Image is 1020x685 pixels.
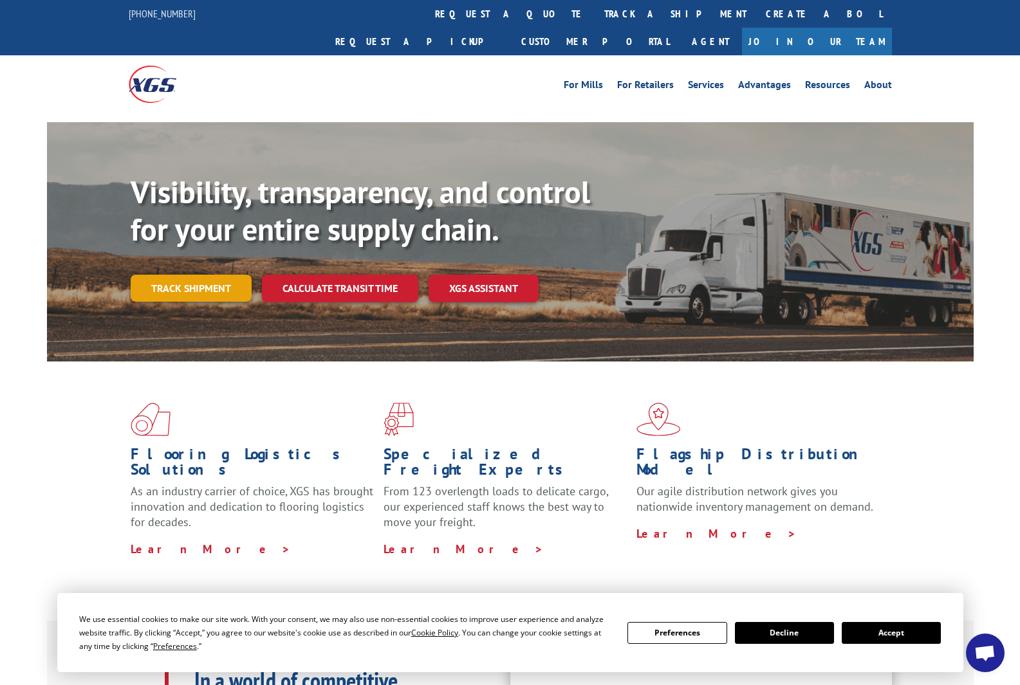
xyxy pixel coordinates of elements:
[805,80,850,94] a: Resources
[429,275,539,302] a: XGS ASSISTANT
[131,484,373,529] span: As an industry carrier of choice, XGS has brought innovation and dedication to flooring logistics...
[627,622,727,644] button: Preferences
[864,80,892,94] a: About
[131,172,590,249] b: Visibility, transparency, and control for your entire supply chain.
[384,446,627,484] h1: Specialized Freight Experts
[966,634,1005,672] a: Open chat
[384,484,627,541] p: From 123 overlength loads to delicate cargo, our experienced staff knows the best way to move you...
[79,612,612,653] div: We use essential cookies to make our site work. With your consent, we may also use non-essential ...
[564,80,603,94] a: For Mills
[738,80,791,94] a: Advantages
[384,403,414,436] img: xgs-icon-focused-on-flooring-red
[411,627,458,638] span: Cookie Policy
[512,28,679,55] a: Customer Portal
[57,593,963,672] div: Cookie Consent Prompt
[131,446,374,484] h1: Flooring Logistics Solutions
[679,28,742,55] a: Agent
[131,403,171,436] img: xgs-icon-total-supply-chain-intelligence-red
[636,526,797,541] a: Learn More >
[688,80,724,94] a: Services
[262,275,418,302] a: Calculate transit time
[129,7,196,20] a: [PHONE_NUMBER]
[636,484,873,514] span: Our agile distribution network gives you nationwide inventory management on demand.
[842,622,941,644] button: Accept
[131,275,252,302] a: Track shipment
[617,80,674,94] a: For Retailers
[153,641,197,652] span: Preferences
[384,542,544,556] a: Learn More >
[131,542,291,556] a: Learn More >
[742,28,892,55] a: Join Our Team
[326,28,512,55] a: Request a pickup
[636,446,880,484] h1: Flagship Distribution Model
[735,622,834,644] button: Decline
[636,403,681,436] img: xgs-icon-flagship-distribution-model-red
